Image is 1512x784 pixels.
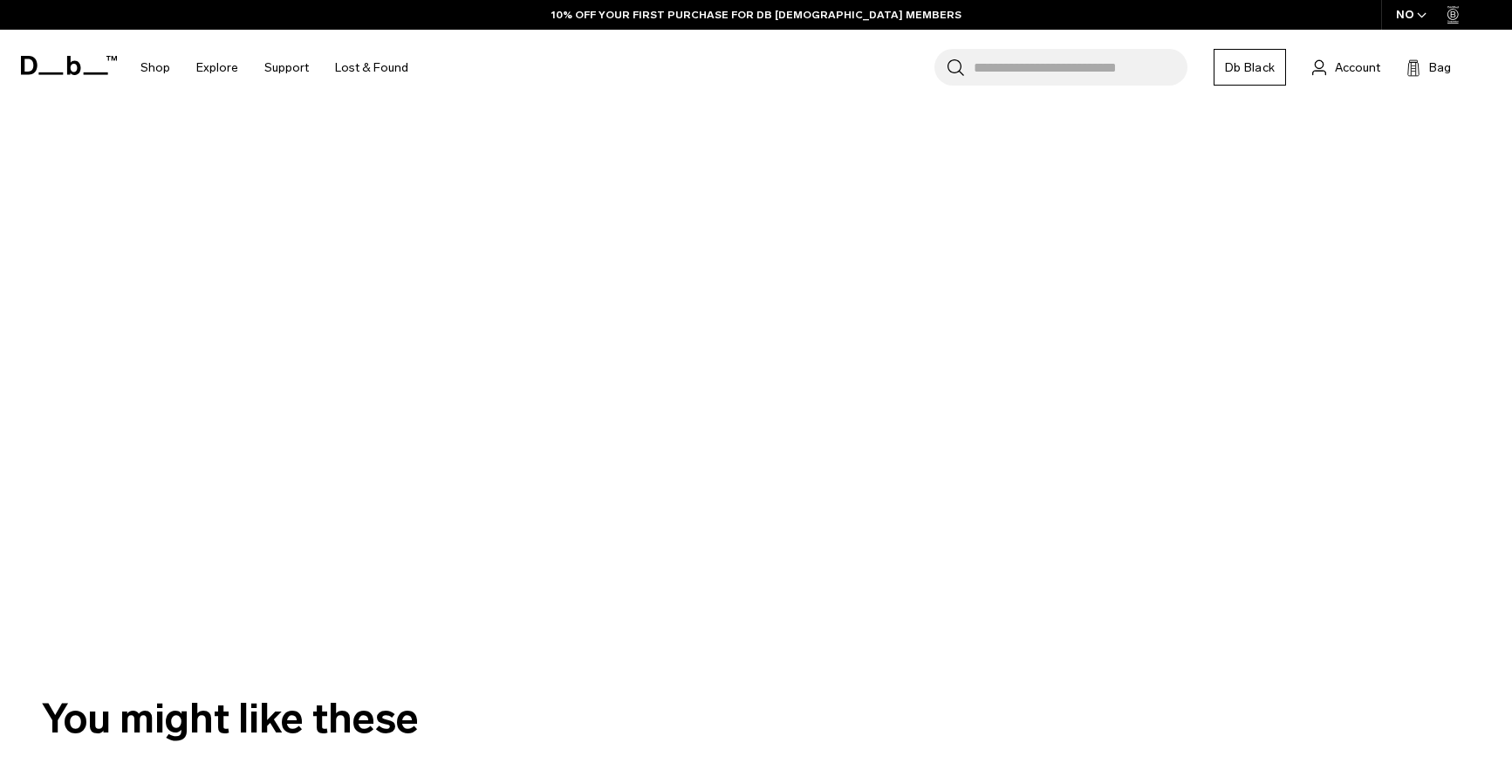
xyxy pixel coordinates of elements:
[551,7,961,23] a: 10% OFF YOUR FIRST PURCHASE FOR DB [DEMOGRAPHIC_DATA] MEMBERS
[196,37,238,99] a: Explore
[1214,49,1286,86] a: Db Black
[1429,58,1451,77] span: Bag
[264,37,309,99] a: Support
[140,37,170,99] a: Shop
[1406,57,1451,78] button: Bag
[127,30,421,106] nav: Main Navigation
[42,688,1470,750] h2: You might like these
[335,37,408,99] a: Lost & Found
[1335,58,1380,77] span: Account
[1312,57,1380,78] a: Account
